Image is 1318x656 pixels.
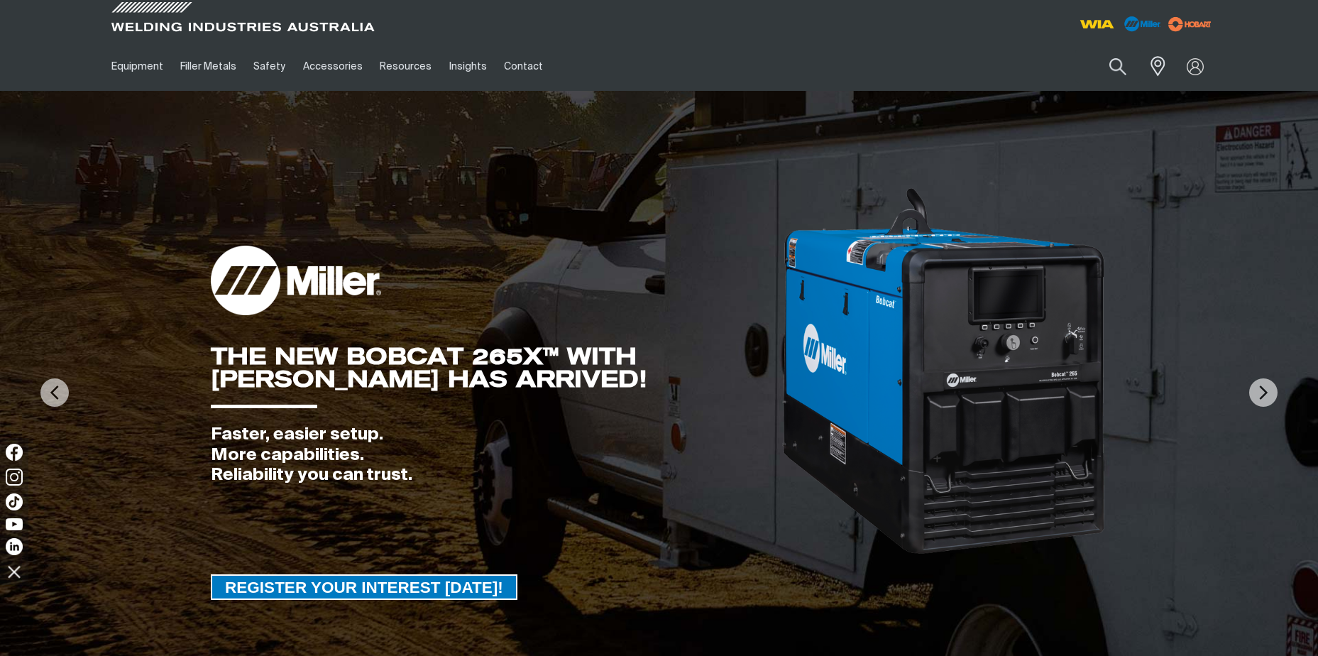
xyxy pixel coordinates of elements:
a: Contact [495,42,551,91]
a: Accessories [295,42,371,91]
img: LinkedIn [6,538,23,555]
a: Equipment [103,42,172,91]
img: TikTok [6,493,23,510]
nav: Main [103,42,938,91]
input: Product name or item number... [1075,50,1141,83]
a: Safety [245,42,294,91]
div: THE NEW BOBCAT 265X™ WITH [PERSON_NAME] HAS ARRIVED! [211,345,781,390]
img: YouTube [6,518,23,530]
a: Filler Metals [172,42,245,91]
a: Resources [371,42,440,91]
img: hide socials [2,559,26,584]
img: Instagram [6,469,23,486]
span: REGISTER YOUR INTEREST [DATE]! [212,574,516,600]
img: NextArrow [1249,378,1278,407]
img: miller [1164,13,1216,35]
div: Faster, easier setup. More capabilities. Reliability you can trust. [211,425,781,486]
img: Facebook [6,444,23,461]
button: Search products [1094,50,1142,83]
img: PrevArrow [40,378,69,407]
a: Insights [440,42,495,91]
a: REGISTER YOUR INTEREST TODAY! [211,574,517,600]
